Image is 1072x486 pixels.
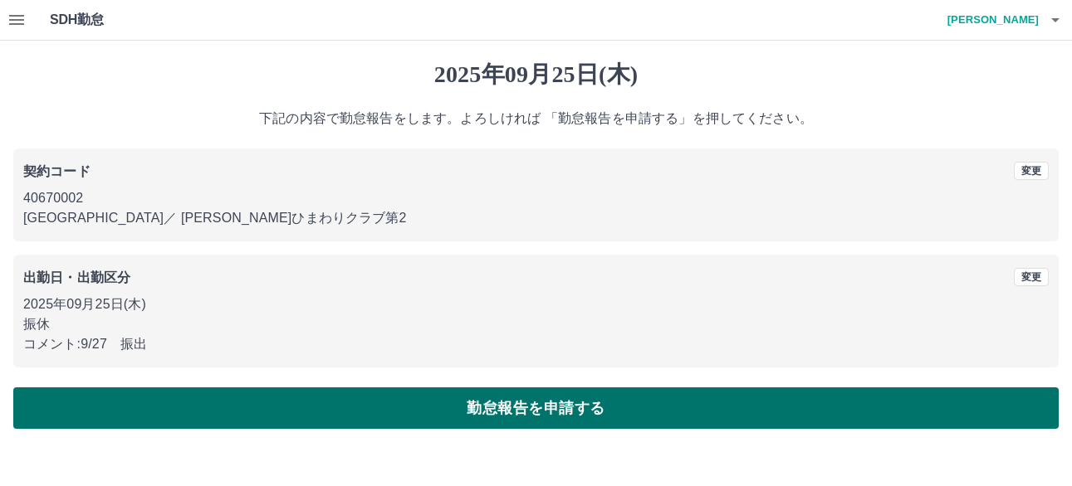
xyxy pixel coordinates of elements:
[1014,268,1049,286] button: 変更
[23,294,1049,314] p: 2025年09月25日(木)
[13,109,1059,129] p: 下記の内容で勤怠報告をします。よろしければ 「勤怠報告を申請する」を押してください。
[23,314,1049,334] p: 振休
[23,208,1049,228] p: [GEOGRAPHIC_DATA] ／ [PERSON_NAME]ひまわりクラブ第2
[23,164,91,178] b: 契約コード
[23,188,1049,208] p: 40670002
[1014,162,1049,180] button: 変更
[23,270,130,284] b: 出勤日・出勤区分
[13,61,1059,89] h1: 2025年09月25日(木)
[13,387,1059,429] button: 勤怠報告を申請する
[23,334,1049,354] p: コメント: 9/27 振出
